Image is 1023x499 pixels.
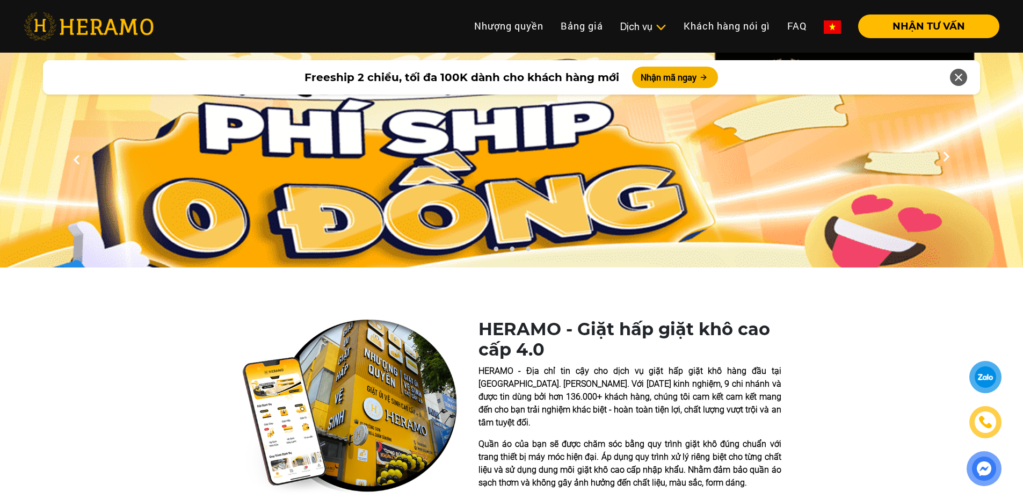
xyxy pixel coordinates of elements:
[779,15,815,38] a: FAQ
[824,20,841,34] img: vn-flag.png
[552,15,612,38] a: Bảng giá
[466,15,552,38] a: Nhượng quyền
[24,12,154,40] img: heramo-logo.png
[620,19,666,34] div: Dịch vụ
[632,67,718,88] button: Nhận mã ngay
[478,365,781,429] p: HERAMO - Địa chỉ tin cậy cho dịch vụ giặt hấp giặt khô hàng đầu tại [GEOGRAPHIC_DATA]. [PERSON_NA...
[655,22,666,33] img: subToggleIcon
[242,319,457,495] img: heramo-quality-banner
[858,15,999,38] button: NHẬN TƯ VẤN
[970,407,1002,438] a: phone-icon
[490,246,501,257] button: 1
[506,246,517,257] button: 2
[523,246,533,257] button: 3
[304,69,619,85] span: Freeship 2 chiều, tối đa 100K dành cho khách hàng mới
[850,21,999,31] a: NHẬN TƯ VẤN
[675,15,779,38] a: Khách hàng nói gì
[478,438,781,489] p: Quần áo của bạn sẽ được chăm sóc bằng quy trình giặt khô đúng chuẩn với trang thiết bị máy móc hi...
[478,319,781,360] h1: HERAMO - Giặt hấp giặt khô cao cấp 4.0
[977,414,993,431] img: phone-icon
